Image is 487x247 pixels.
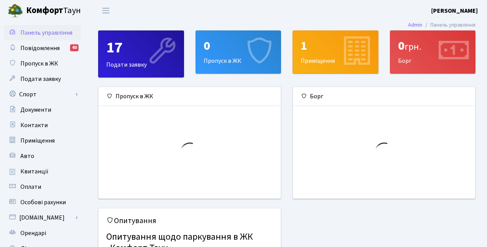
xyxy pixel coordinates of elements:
[26,4,81,17] span: Таун
[20,198,66,207] span: Особові рахунки
[405,40,421,54] span: грн.
[98,30,184,77] a: 17Подати заявку
[20,44,60,52] span: Повідомлення
[4,225,81,241] a: Орендарі
[20,229,46,237] span: Орендарі
[4,133,81,148] a: Приміщення
[4,164,81,179] a: Квитанції
[20,29,72,37] span: Панель управління
[398,39,468,53] div: 0
[20,167,49,176] span: Квитанції
[301,39,370,53] div: 1
[196,30,281,74] a: 0Пропуск в ЖК
[204,39,273,53] div: 0
[4,40,81,56] a: Повідомлення40
[196,31,281,73] div: Пропуск в ЖК
[431,6,478,15] a: [PERSON_NAME]
[4,210,81,225] a: [DOMAIN_NAME]
[408,21,422,29] a: Admin
[26,4,63,17] b: Комфорт
[4,195,81,210] a: Особові рахунки
[106,39,176,57] div: 17
[431,7,478,15] b: [PERSON_NAME]
[70,44,79,51] div: 40
[96,4,115,17] button: Переключити навігацію
[4,56,81,71] a: Пропуск в ЖК
[422,21,475,29] li: Панель управління
[4,87,81,102] a: Спорт
[20,152,34,160] span: Авто
[20,59,58,68] span: Пропуск в ЖК
[4,102,81,118] a: Документи
[4,25,81,40] a: Панель управління
[4,118,81,133] a: Контакти
[293,30,378,74] a: 1Приміщення
[390,31,475,73] div: Борг
[397,17,487,33] nav: breadcrumb
[4,71,81,87] a: Подати заявку
[293,87,475,106] div: Борг
[99,31,184,77] div: Подати заявку
[8,3,23,18] img: logo.png
[20,121,48,129] span: Контакти
[20,183,41,191] span: Оплати
[99,87,281,106] div: Пропуск в ЖК
[20,106,51,114] span: Документи
[106,216,273,225] h5: Опитування
[4,148,81,164] a: Авто
[20,75,61,83] span: Подати заявку
[4,179,81,195] a: Оплати
[293,31,378,73] div: Приміщення
[20,136,55,145] span: Приміщення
